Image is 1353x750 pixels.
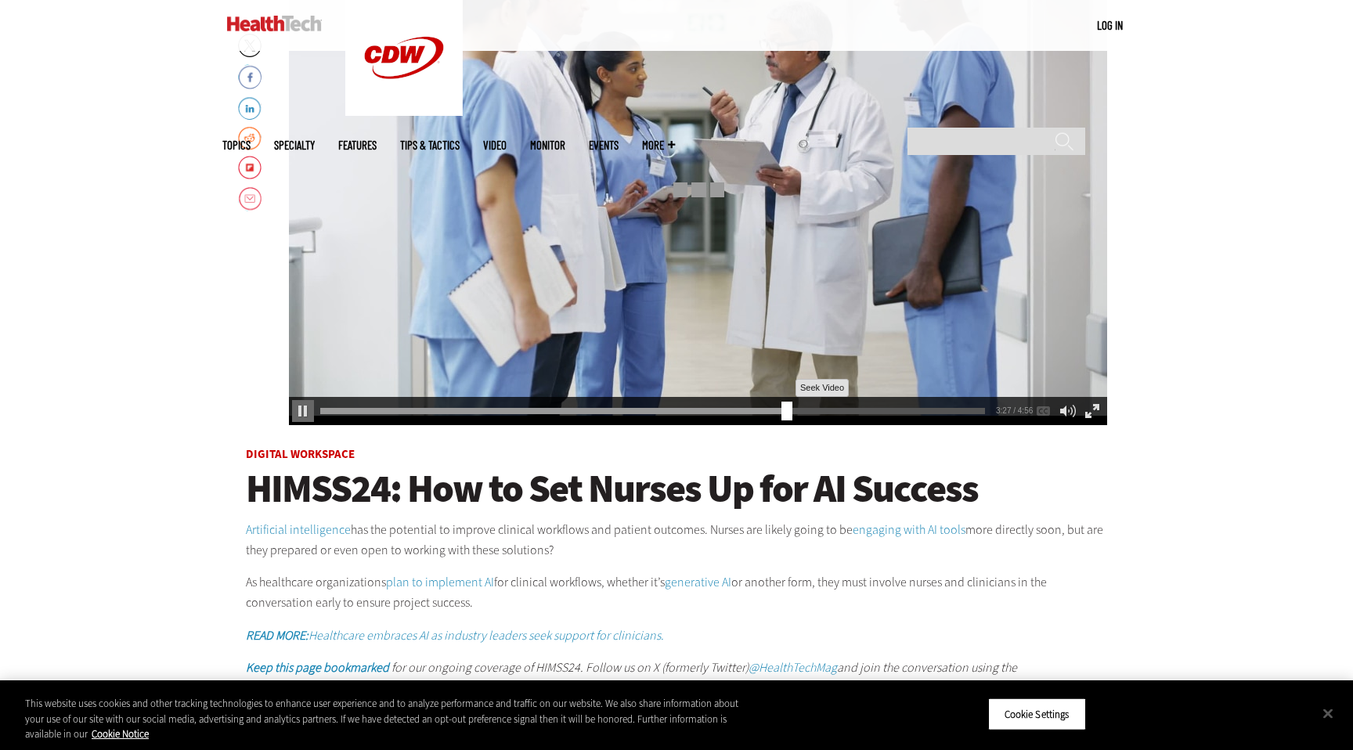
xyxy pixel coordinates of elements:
[1081,400,1103,422] div: Full Screen
[386,574,494,590] a: plan to implement AI
[749,659,837,676] a: @HealthTechMag
[274,139,315,151] span: Specialty
[345,103,463,120] a: CDW
[1097,17,1123,34] div: User menu
[1056,400,1080,422] div: Mute
[246,521,351,538] a: Artificial intelligence
[25,696,744,742] div: This website uses cookies and other tracking technologies to enhance user experience and to analy...
[246,520,1107,560] p: has the potential to improve clinical workflows and patient outcomes. Nurses are likely going to ...
[781,402,792,420] div: Seek Video
[589,139,619,151] a: Events
[292,400,314,422] div: Pause
[400,139,460,151] a: Tips & Tactics
[246,627,664,644] em: Healthcare embraces AI as industry leaders seek support for clinicians.
[530,139,565,151] a: MonITor
[286,680,337,696] a: #HIMSS24
[853,521,965,538] a: engaging with AI tools
[988,698,1086,730] button: Cookie Settings
[222,139,251,151] span: Topics
[1311,696,1345,730] button: Close
[483,139,507,151] a: Video
[246,627,308,644] strong: READ MORE:
[338,139,377,151] a: Features
[1097,18,1123,32] a: Log in
[246,463,978,514] span: HIMSS24: How to Set Nurses Up for AI Success
[246,446,355,462] a: Digital Workspace
[246,627,664,644] a: READ MORE:Healthcare embraces AI as industry leaders seek support for clinicians.
[665,574,731,590] a: generative AI
[337,680,340,696] em: .
[996,406,1028,415] div: 3:27 / 4:56
[246,572,1107,612] p: As healthcare organizations for clinical workflows, whether it’s or another form, they must invol...
[391,659,749,676] em: for our ongoing coverage of HIMSS24. Follow us on X (formerly Twitter)
[246,659,389,676] a: Keep this page bookmarked
[92,727,149,741] a: More information about your privacy
[642,139,675,151] span: More
[1033,400,1055,422] div: Enable Closed Captioning
[227,16,322,31] img: Home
